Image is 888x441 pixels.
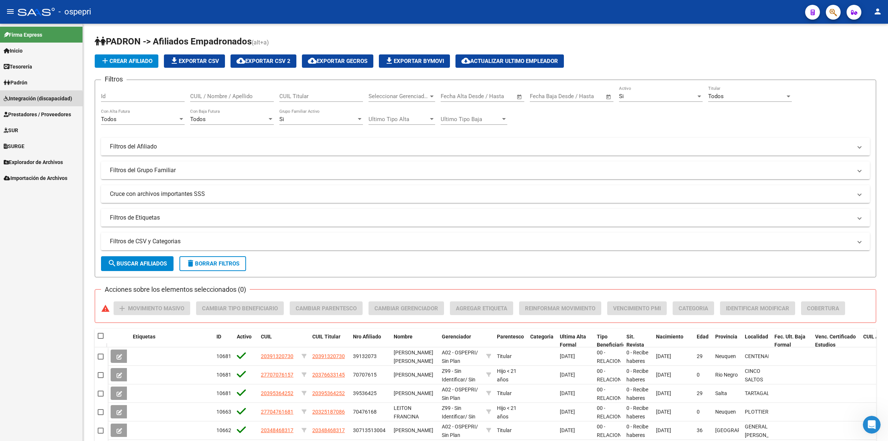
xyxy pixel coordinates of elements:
button: Selector de emoji [11,243,17,248]
span: Nacimiento [656,334,683,340]
mat-icon: cloud_download [461,56,470,65]
div: Ya está listo. [6,179,50,196]
span: Todos [101,116,117,123]
span: Agregar Etiqueta [456,305,507,312]
button: Cambiar Gerenciador [369,301,444,315]
mat-expansion-panel-header: Filtros de Etiquetas [101,209,870,227]
span: CUIL [261,334,272,340]
span: [PERSON_NAME] [PERSON_NAME] [394,350,433,364]
h3: Filtros [101,74,127,84]
mat-icon: cloud_download [236,56,245,65]
span: Nombre [394,334,413,340]
span: 39132073 [353,353,377,359]
input: Fecha inicio [530,93,560,100]
div: Ludmila dice… [6,223,142,253]
button: Movimiento Masivo [114,301,190,315]
mat-panel-title: Cruce con archivos importantes SSS [110,190,852,198]
h1: Fin [36,7,45,13]
mat-panel-title: Filtros de CSV y Categorias [110,237,852,245]
span: 20395364252 [312,390,345,396]
span: SUR [4,126,18,134]
span: [GEOGRAPHIC_DATA] [715,427,765,433]
span: [PERSON_NAME] [394,390,433,396]
span: Si [279,116,284,123]
div: [DATE] [560,426,591,435]
div: Micaela dice… [6,48,142,65]
mat-expansion-panel-header: Filtros del Afiliado [101,138,870,156]
span: [DATE] [656,427,671,433]
div: Ya está listo. [12,184,44,191]
span: Sit. Revista [626,334,644,348]
span: Explorador de Archivos [4,158,63,166]
mat-icon: search [108,259,117,268]
mat-panel-title: Filtros de Etiquetas [110,214,852,222]
mat-icon: menu [6,7,15,16]
span: Inicio [4,47,23,55]
span: Actualizar ultimo Empleador [461,58,558,64]
datatable-header-cell: Provincia [712,329,742,353]
datatable-header-cell: Categoria [527,329,557,353]
div: yo te aviso cuando esté listo. Ya lo derive, pero aguardo rpta de sistemas. [12,116,115,130]
span: CINCO SALTOS [745,368,763,382]
span: Tesorería [4,63,32,71]
button: Categoria [673,301,714,315]
button: Exportar CSV 2 [231,54,296,68]
div: muchas gracias [95,69,136,77]
span: 106818 [216,372,234,378]
span: Todos [708,93,724,100]
div: yo te aviso cuando esté listo. Ya lo derive, pero aguardo rpta de sistemas. [6,111,121,134]
mat-expansion-panel-header: Filtros del Grupo Familiar [101,161,870,179]
button: Crear Afiliado [95,54,158,68]
span: Exportar CSV 2 [236,58,290,64]
datatable-header-cell: Nro Afiliado [350,329,391,353]
datatable-header-cell: Edad [694,329,712,353]
span: 20391320730 [261,353,293,359]
span: 106817 [216,390,234,396]
span: A02 - OSPEPRI [442,387,476,392]
button: Enviar un mensaje… [127,240,139,251]
mat-icon: file_download [385,56,394,65]
span: Borrar Filtros [186,260,239,267]
datatable-header-cell: Nacimiento [653,329,694,353]
span: Venc. Certificado Estudios [815,334,856,348]
button: Open calendar [605,93,613,101]
div: GRACIASSSSSS [91,201,142,218]
span: [DATE] [656,372,671,378]
input: Fecha inicio [441,93,471,100]
span: 106630 [216,409,234,415]
span: Salta [715,390,727,396]
div: Micaela dice… [6,82,142,111]
datatable-header-cell: ID [213,329,234,353]
mat-expansion-panel-header: Filtros de CSV y Categorias [101,233,870,250]
button: Adjuntar un archivo [35,243,41,248]
span: 20391320730 [312,353,345,359]
datatable-header-cell: Venc. Certificado Estudios [812,329,860,353]
span: Z99 - Sin Identificar [442,405,465,420]
div: mil gracias [102,157,142,174]
mat-icon: file_download [170,56,179,65]
button: Actualizar ultimo Empleador [455,54,564,68]
button: go back [5,3,19,17]
span: Vencimiento PMI [613,305,661,312]
span: 20348468317 [312,427,345,433]
textarea: Escribe un mensaje... [6,227,142,240]
span: Exportar GECROS [308,58,367,64]
span: 29 [697,353,703,359]
button: Open calendar [515,93,524,101]
datatable-header-cell: Sit. Revista [623,329,653,353]
span: 0 [697,372,700,378]
span: 27707076157 [261,372,293,378]
span: Integración (discapacidad) [4,94,72,103]
span: 70476168 [353,409,377,415]
span: Activo [237,334,252,340]
span: Si [619,93,624,100]
span: Importación de Archivos [4,174,67,182]
span: [PERSON_NAME] [394,372,433,378]
span: Fec. Ult. Baja Formal [774,334,805,348]
button: Selector de gif [23,243,29,248]
h3: Acciones sobre los elementos seleccionados (0) [101,284,250,295]
div: GRACIASSSSSS [97,206,136,213]
img: Profile image for Fin [21,4,33,16]
span: TARTAGAL [745,390,770,396]
span: 00 - RELACION DE DEPENDENCIA [597,350,631,381]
